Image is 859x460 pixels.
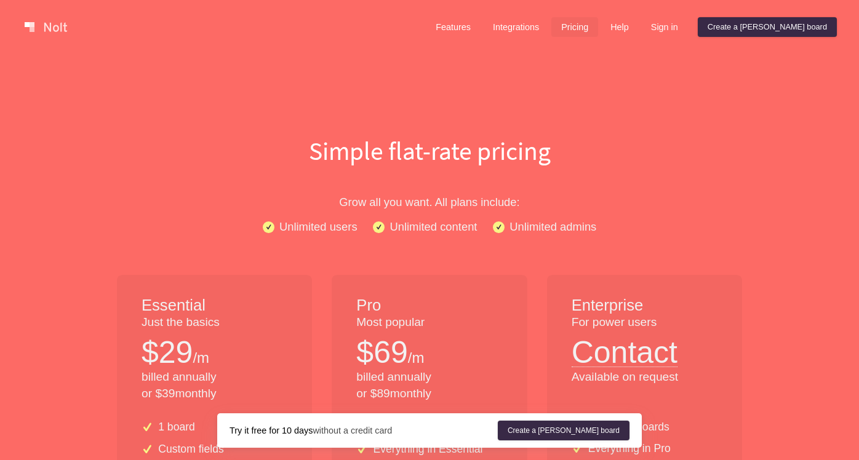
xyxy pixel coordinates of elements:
button: Contact [572,331,677,367]
h1: Simple flat-rate pricing [36,133,823,169]
a: Create a [PERSON_NAME] board [698,17,837,37]
h1: Pro [356,295,502,317]
p: Grow all you want. All plans include: [36,193,823,211]
p: Everything in Essential [374,443,483,455]
p: Unlimited content [390,218,477,236]
a: Pricing [551,17,598,37]
h1: Essential [142,295,287,317]
a: Sign in [641,17,688,37]
p: billed annually or $ 39 monthly [142,369,287,402]
p: $ 29 [142,331,193,374]
p: Just the basics [142,314,287,331]
p: For power users [572,314,717,331]
p: billed annually or $ 89 monthly [356,369,502,402]
a: Features [426,17,481,37]
div: without a credit card [230,424,498,437]
p: Most popular [356,314,502,331]
p: Unlimited users [279,218,358,236]
p: /m [193,347,209,368]
p: Everything in Pro [588,443,671,454]
p: Available on request [572,369,717,386]
a: Help [601,17,639,37]
a: Create a [PERSON_NAME] board [498,421,629,440]
a: Integrations [483,17,549,37]
p: Custom fields [158,443,224,455]
p: Unlimited admins [509,218,596,236]
h1: Enterprise [572,295,717,317]
p: $ 69 [356,331,407,374]
strong: Try it free for 10 days [230,426,313,435]
p: /m [408,347,425,368]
